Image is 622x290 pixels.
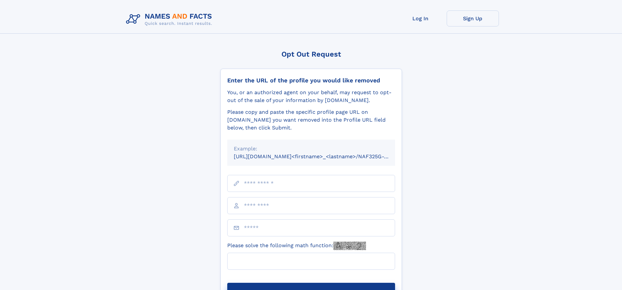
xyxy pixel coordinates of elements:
[234,153,407,160] small: [URL][DOMAIN_NAME]<firstname>_<lastname>/NAF325G-xxxxxxxx
[123,10,217,28] img: Logo Names and Facts
[227,77,395,84] div: Enter the URL of the profile you would like removed
[227,108,395,132] div: Please copy and paste the specific profile page URL on [DOMAIN_NAME] you want removed into the Pr...
[220,50,402,58] div: Opt Out Request
[227,89,395,104] div: You, or an authorized agent on your behalf, may request to opt-out of the sale of your informatio...
[447,10,499,26] a: Sign Up
[234,145,389,153] div: Example:
[227,242,366,250] label: Please solve the following math function:
[394,10,447,26] a: Log In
